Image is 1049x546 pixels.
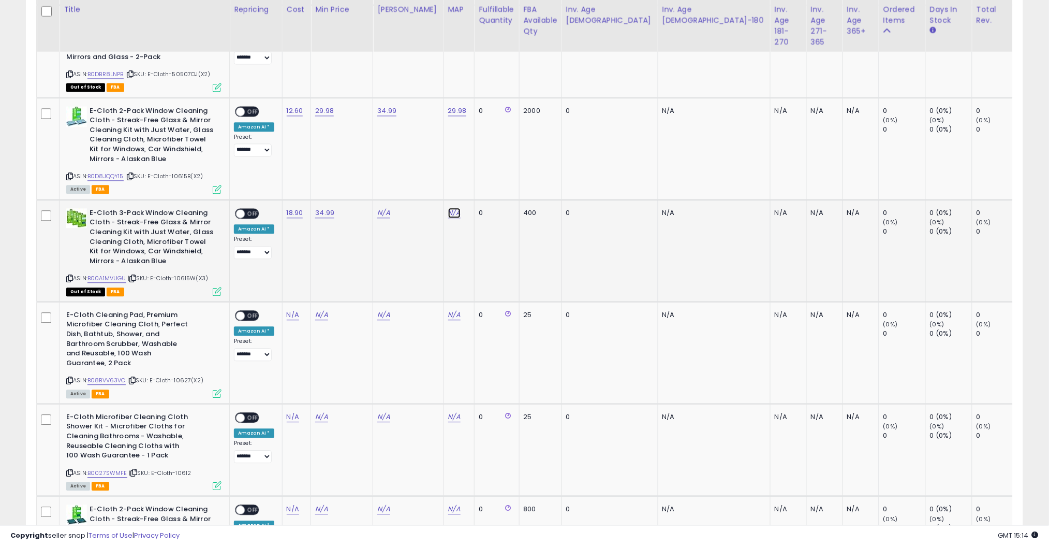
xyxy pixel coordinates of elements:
[315,4,368,15] div: Min Price
[977,412,1018,422] div: 0
[315,504,328,514] a: N/A
[125,70,210,78] span: | SKU: E-Cloth-50507OJ(X2)
[66,13,221,90] div: ASIN:
[66,505,87,525] img: 41en0HC+hnL._SL40_.jpg
[883,116,898,124] small: (0%)
[524,4,557,36] div: FBA Available Qty
[234,134,274,157] div: Preset:
[87,172,124,181] a: B0D8JQQY15
[775,310,799,320] div: N/A
[662,310,762,320] div: N/A
[883,227,925,236] div: 0
[977,329,1018,338] div: 0
[66,106,87,127] img: 418YvXh+N5L._SL40_.jpg
[234,428,274,438] div: Amazon AI *
[930,208,972,218] div: 0 (0%)
[566,412,650,422] div: 0
[107,288,124,296] span: FBA
[977,422,991,430] small: (0%)
[128,274,208,282] span: | SKU: E-Cloth-10615W(X3)
[234,236,274,259] div: Preset:
[930,310,972,320] div: 0 (0%)
[524,505,554,514] div: 800
[64,4,225,15] div: Title
[662,4,766,25] div: Inv. Age [DEMOGRAPHIC_DATA]-180
[662,412,762,422] div: N/A
[883,505,925,514] div: 0
[883,125,925,134] div: 0
[977,116,991,124] small: (0%)
[847,106,871,116] div: N/A
[883,310,925,320] div: 0
[566,106,650,116] div: 0
[847,4,875,36] div: Inv. Age 365+
[377,412,390,422] a: N/A
[883,515,898,523] small: (0%)
[377,208,390,218] a: N/A
[245,311,261,320] span: OFF
[883,329,925,338] div: 0
[479,412,511,422] div: 0
[87,376,126,385] a: B08BVV63VC
[479,505,511,514] div: 0
[448,310,461,320] a: N/A
[775,106,799,116] div: N/A
[107,83,124,92] span: FBA
[134,530,180,540] a: Privacy Policy
[66,310,221,397] div: ASIN:
[66,83,105,92] span: All listings that are currently out of stock and unavailable for purchase on Amazon
[92,390,109,398] span: FBA
[811,208,835,218] div: N/A
[377,310,390,320] a: N/A
[479,208,511,218] div: 0
[377,106,396,116] a: 34.99
[315,106,334,116] a: 29.98
[930,329,972,338] div: 0 (0%)
[775,412,799,422] div: N/A
[930,4,968,25] div: Days In Stock
[10,531,180,541] div: seller snap | |
[448,412,461,422] a: N/A
[977,4,1014,25] div: Total Rev.
[245,413,261,422] span: OFF
[315,412,328,422] a: N/A
[930,422,944,430] small: (0%)
[662,505,762,514] div: N/A
[811,4,838,47] div: Inv. Age 271-365
[479,4,514,25] div: Fulfillable Quantity
[662,208,762,218] div: N/A
[930,227,972,236] div: 0 (0%)
[883,320,898,328] small: (0%)
[479,310,511,320] div: 0
[811,106,835,116] div: N/A
[88,530,132,540] a: Terms of Use
[315,208,334,218] a: 34.99
[930,116,944,124] small: (0%)
[977,505,1018,514] div: 0
[66,288,105,296] span: All listings that are currently out of stock and unavailable for purchase on Amazon
[234,4,278,15] div: Repricing
[883,422,898,430] small: (0%)
[287,310,299,320] a: N/A
[287,106,303,116] a: 12.60
[775,208,799,218] div: N/A
[245,209,261,218] span: OFF
[234,41,274,64] div: Preset:
[977,310,1018,320] div: 0
[930,106,972,116] div: 0 (0%)
[977,218,991,226] small: (0%)
[66,185,90,194] span: All listings currently available for purchase on Amazon
[883,431,925,440] div: 0
[90,106,215,166] b: E-Cloth 2-Pack Window Cleaning Cloth - Streak-Free Glass & Mirror Cleaning Kit with Just Water, G...
[377,504,390,514] a: N/A
[566,505,650,514] div: 0
[234,326,274,336] div: Amazon AI *
[930,218,944,226] small: (0%)
[524,310,554,320] div: 25
[775,505,799,514] div: N/A
[66,390,90,398] span: All listings currently available for purchase on Amazon
[930,515,944,523] small: (0%)
[524,208,554,218] div: 400
[245,506,261,514] span: OFF
[287,504,299,514] a: N/A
